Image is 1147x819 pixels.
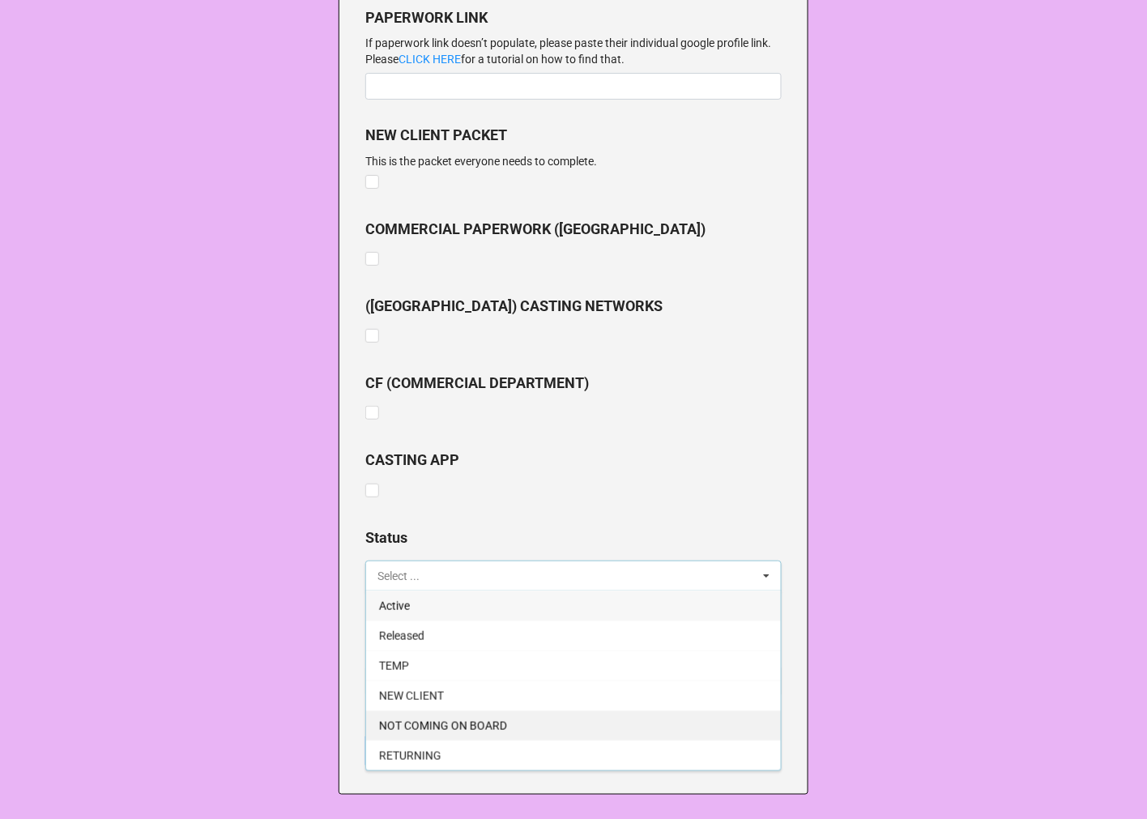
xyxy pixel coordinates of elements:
[379,749,441,762] span: RETURNING
[379,719,507,732] span: NOT COMING ON BOARD
[365,295,663,318] label: ([GEOGRAPHIC_DATA]) CASTING NETWORKS
[399,53,461,66] a: CLICK HERE
[379,629,424,642] span: Released
[365,6,488,29] label: PAPERWORK LINK
[379,689,444,702] span: NEW CLIENT
[365,218,706,241] label: COMMERCIAL PAPERWORK ([GEOGRAPHIC_DATA])
[379,659,409,672] span: TEMP
[365,527,407,549] label: Status
[365,372,589,395] label: CF (COMMERCIAL DEPARTMENT)
[365,35,782,67] p: If paperwork link doesn’t populate, please paste their individual google profile link. Please for...
[365,449,459,471] label: CASTING APP
[365,153,782,169] p: This is the packet everyone needs to complete.
[365,124,507,147] label: NEW CLIENT PACKET
[379,599,410,612] span: Active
